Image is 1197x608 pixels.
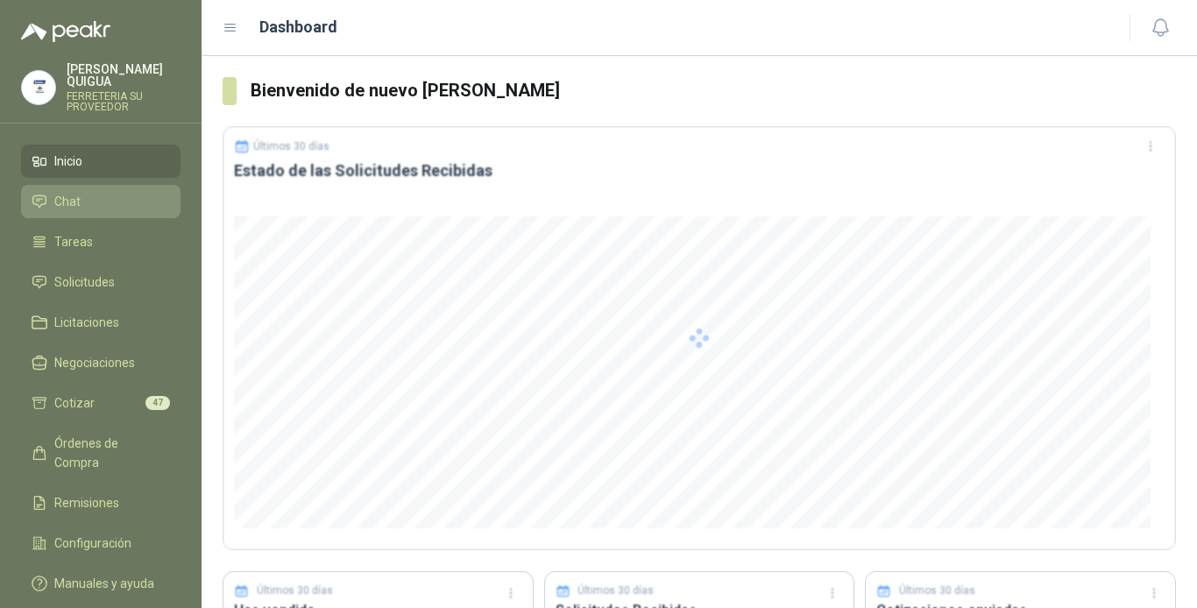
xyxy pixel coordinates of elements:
[54,393,95,413] span: Cotizar
[145,396,170,410] span: 47
[21,145,181,178] a: Inicio
[21,386,181,420] a: Cotizar47
[21,346,181,379] a: Negociaciones
[54,534,131,553] span: Configuración
[54,313,119,332] span: Licitaciones
[67,63,181,88] p: [PERSON_NAME] QUIGUA
[21,486,181,520] a: Remisiones
[21,567,181,600] a: Manuales y ayuda
[54,574,154,593] span: Manuales y ayuda
[54,272,115,292] span: Solicitudes
[22,71,55,104] img: Company Logo
[21,306,181,339] a: Licitaciones
[251,77,1176,104] h3: Bienvenido de nuevo [PERSON_NAME]
[54,192,81,211] span: Chat
[54,353,135,372] span: Negociaciones
[21,427,181,479] a: Órdenes de Compra
[54,434,164,472] span: Órdenes de Compra
[54,232,93,251] span: Tareas
[67,91,181,112] p: FERRETERIA SU PROVEEDOR
[21,265,181,299] a: Solicitudes
[259,15,337,39] h1: Dashboard
[54,493,119,513] span: Remisiones
[21,225,181,258] a: Tareas
[21,21,110,42] img: Logo peakr
[21,185,181,218] a: Chat
[54,152,82,171] span: Inicio
[21,527,181,560] a: Configuración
